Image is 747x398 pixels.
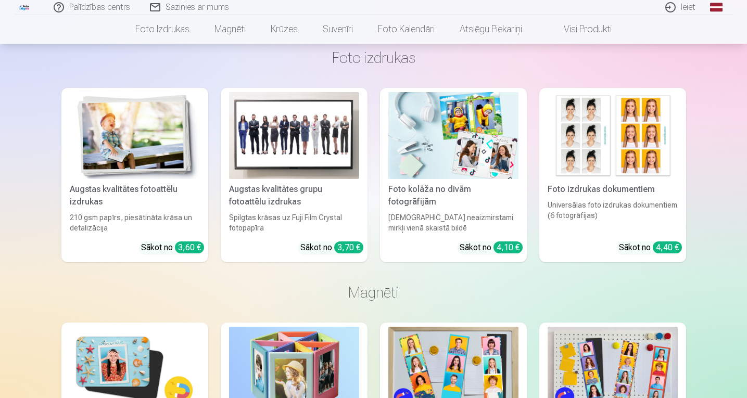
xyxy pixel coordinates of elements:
[334,241,363,253] div: 3,70 €
[225,212,363,233] div: Spilgtas krāsas uz Fuji Film Crystal fotopapīra
[619,241,682,254] div: Sākot no
[300,241,363,254] div: Sākot no
[653,241,682,253] div: 4,40 €
[225,183,363,208] div: Augstas kvalitātes grupu fotoattēlu izdrukas
[70,92,200,179] img: Augstas kvalitātes fotoattēlu izdrukas
[61,88,208,262] a: Augstas kvalitātes fotoattēlu izdrukasAugstas kvalitātes fotoattēlu izdrukas210 gsm papīrs, piesā...
[229,92,359,179] img: Augstas kvalitātes grupu fotoattēlu izdrukas
[543,183,682,196] div: Foto izdrukas dokumentiem
[380,88,527,262] a: Foto kolāža no divām fotogrāfijāmFoto kolāža no divām fotogrāfijām[DEMOGRAPHIC_DATA] neaizmirstam...
[221,88,368,262] a: Augstas kvalitātes grupu fotoattēlu izdrukasAugstas kvalitātes grupu fotoattēlu izdrukasSpilgtas ...
[202,15,258,44] a: Magnēti
[66,212,204,233] div: 210 gsm papīrs, piesātināta krāsa un detalizācija
[543,200,682,233] div: Universālas foto izdrukas dokumentiem (6 fotogrāfijas)
[384,212,523,233] div: [DEMOGRAPHIC_DATA] neaizmirstami mirkļi vienā skaistā bildē
[535,15,624,44] a: Visi produkti
[365,15,447,44] a: Foto kalendāri
[258,15,310,44] a: Krūzes
[310,15,365,44] a: Suvenīri
[384,183,523,208] div: Foto kolāža no divām fotogrāfijām
[70,283,678,302] h3: Magnēti
[388,92,518,179] img: Foto kolāža no divām fotogrāfijām
[66,183,204,208] div: Augstas kvalitātes fotoattēlu izdrukas
[141,241,204,254] div: Sākot no
[460,241,523,254] div: Sākot no
[548,92,678,179] img: Foto izdrukas dokumentiem
[70,48,678,67] h3: Foto izdrukas
[19,4,30,10] img: /fa3
[447,15,535,44] a: Atslēgu piekariņi
[539,88,686,262] a: Foto izdrukas dokumentiemFoto izdrukas dokumentiemUniversālas foto izdrukas dokumentiem (6 fotogr...
[175,241,204,253] div: 3,60 €
[493,241,523,253] div: 4,10 €
[123,15,202,44] a: Foto izdrukas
